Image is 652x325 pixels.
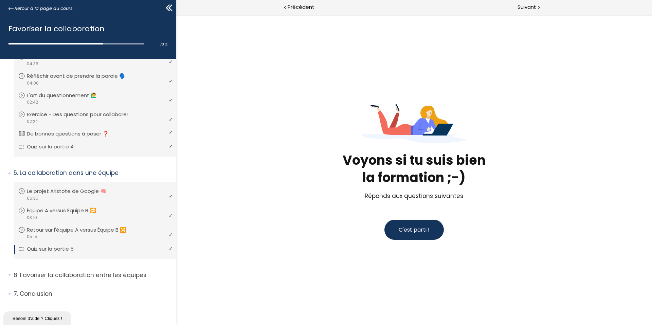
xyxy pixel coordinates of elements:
[133,154,343,171] div: la formation ;-)
[160,42,167,47] span: 70 %
[27,207,106,214] p: Équipe A versus Équipe B 🔂
[15,5,73,12] span: Retour à la page du cours
[14,271,171,279] p: Favoriser la collaboration entre les équipes
[27,245,84,253] p: Quiz sur la partie 5
[26,61,38,67] span: 04:36
[26,234,37,240] span: 05:15
[27,226,137,234] p: Retour sur l'équipe A versus Équipe B 🔀
[26,99,38,105] span: 02:42
[27,111,139,118] p: Exercice - Des questions pour collaborer
[14,290,18,298] span: 7.
[223,211,254,219] span: C'est parti !
[26,195,38,201] span: 06:35
[14,290,171,298] p: Conclusion
[27,72,136,80] p: Réfléchir avant de prendre la parole 🗣️
[27,130,119,138] p: De bonnes questions à poser ❓
[8,23,164,35] h1: Favoriser la collaboration
[133,136,343,171] span: Voyons si tu suis bien
[288,3,314,12] span: Précédent
[8,5,73,12] a: Retour à la page du cours
[14,271,18,279] span: 6.
[189,177,287,185] span: Réponds aux questions suivantes
[209,205,268,225] button: C'est parti !
[26,215,37,221] span: 03:10
[26,80,39,86] span: 04:00
[518,3,536,12] span: Suivant
[27,143,84,150] p: Quiz sur la partie 4
[14,169,18,177] span: 5.
[26,119,38,125] span: 02:24
[3,310,73,325] iframe: chat widget
[27,187,117,195] p: Le projet Aristote de Google 🧠
[14,169,171,177] p: La collaboration dans une équipe
[27,92,107,99] p: L'art du questionnement 🙋‍♂️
